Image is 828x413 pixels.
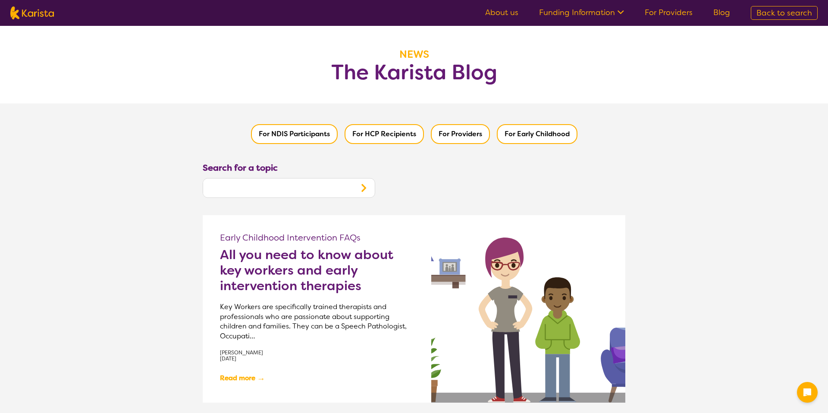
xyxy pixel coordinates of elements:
p: [PERSON_NAME] [DATE] [220,350,414,362]
a: Read more→ [220,371,265,385]
p: Key Workers are specifically trained therapists and professionals who are passionate about suppor... [220,302,414,341]
a: Back to search [751,6,818,20]
a: Blog [713,7,730,18]
a: All you need to know about key workers and early intervention therapies [220,247,414,294]
button: Filter by HCP Recipients [345,124,424,144]
img: All you need to know about key workers and early intervention therapies [431,215,625,402]
img: Karista logo [10,6,54,19]
label: Search for a topic [203,161,278,174]
button: Filter by NDIS Participants [251,124,338,144]
span: Back to search [756,8,812,18]
p: Early Childhood Intervention FAQs [220,232,414,243]
span: → [257,371,265,385]
a: For Providers [645,7,693,18]
a: About us [485,7,518,18]
button: Search [352,178,375,197]
a: Funding Information [539,7,624,18]
button: Filter by Early Childhood [497,124,577,144]
button: Filter by Providers [431,124,490,144]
